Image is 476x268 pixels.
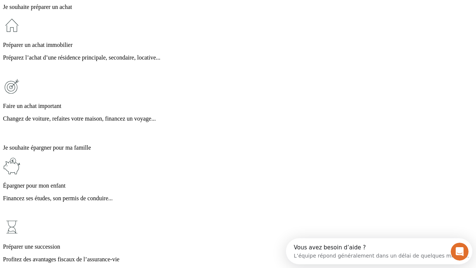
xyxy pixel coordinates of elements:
[3,182,473,189] p: Épargner pour mon enfant
[3,256,473,263] p: Profitez des avantages fiscaux de l’assurance-vie
[3,42,473,48] p: Préparer un achat immobilier
[8,12,183,20] div: L’équipe répond généralement dans un délai de quelques minutes.
[3,144,473,151] p: Je souhaite épargner pour ma famille
[3,195,473,202] p: Financez ses études, son permis de conduire...
[3,243,473,250] p: Préparer une succession
[3,54,473,61] p: Préparez l’achat d’une résidence principale, secondaire, locative...
[3,3,205,23] div: Ouvrir le Messenger Intercom
[3,115,473,122] p: Changez de voiture, refaites votre maison, financez un voyage...
[286,238,472,264] iframe: Intercom live chat discovery launcher
[3,103,473,109] p: Faire un achat important
[8,6,183,12] div: Vous avez besoin d’aide ?
[3,4,473,10] p: Je souhaite préparer un achat
[451,243,469,261] iframe: Intercom live chat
